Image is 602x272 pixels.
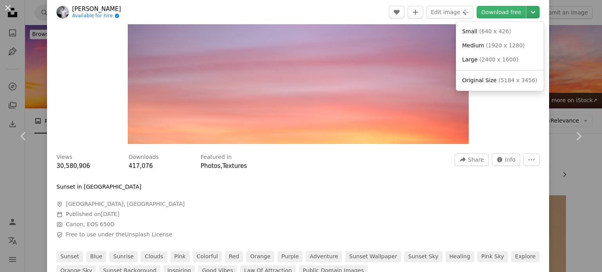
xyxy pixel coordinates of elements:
span: ( 5184 x 3456 ) [499,77,537,83]
div: Choose download size [456,22,544,91]
span: Medium [462,42,484,49]
button: Choose download size [526,6,540,18]
span: Small [462,28,477,34]
span: Large [462,56,477,63]
span: ( 2400 x 1600 ) [479,56,518,63]
span: ( 640 x 426 ) [479,28,511,34]
span: Original Size [462,77,497,83]
span: ( 1920 x 1280 ) [486,42,525,49]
